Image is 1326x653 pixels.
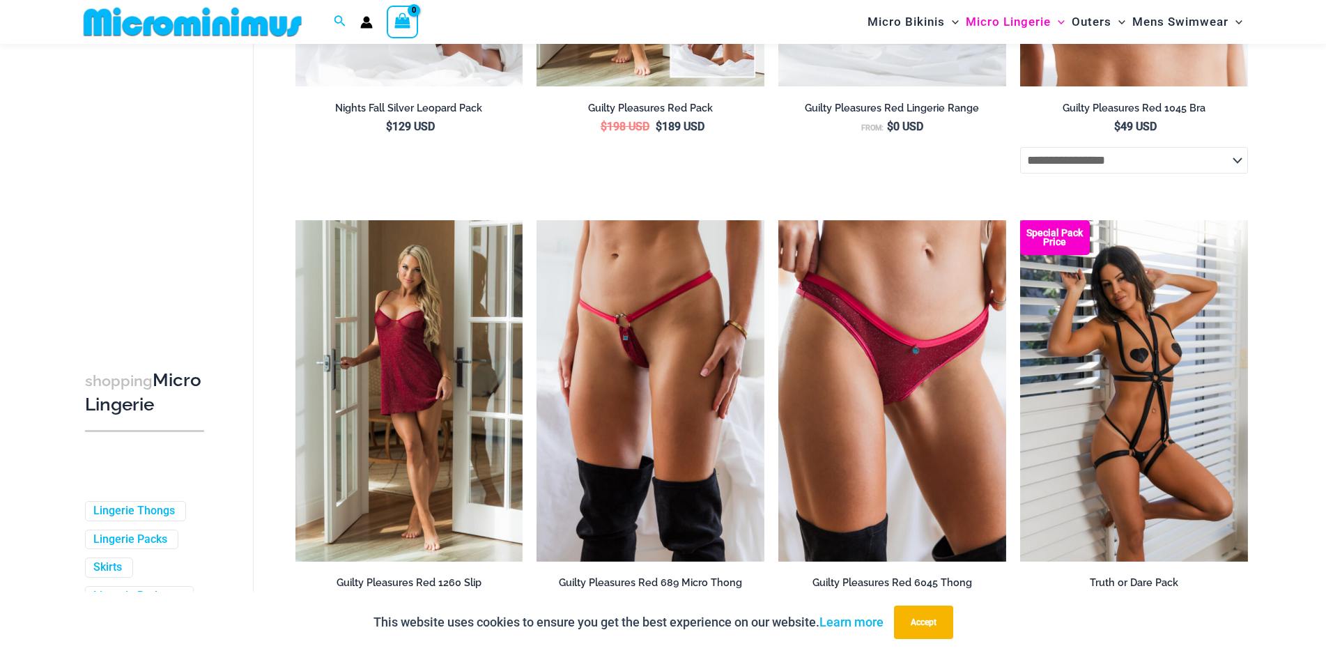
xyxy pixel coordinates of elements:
a: Guilty Pleasures Red 1260 Slip 01Guilty Pleasures Red 1260 Slip 02Guilty Pleasures Red 1260 Slip 02 [295,220,523,562]
h2: Guilty Pleasures Red Lingerie Range [778,102,1006,115]
span: Menu Toggle [1051,4,1065,40]
a: Mens SwimwearMenu ToggleMenu Toggle [1129,4,1246,40]
span: $ [386,120,392,133]
a: Guilty Pleasures Red 6045 Thong 01Guilty Pleasures Red 6045 Thong 02Guilty Pleasures Red 6045 Tho... [778,220,1006,562]
a: Truth or Dare Pack [1020,576,1248,594]
span: From: [861,123,884,132]
img: Guilty Pleasures Red 689 Micro 01 [537,220,764,562]
h3: Micro Lingerie [85,369,204,417]
a: Guilty Pleasures Red 1260 Slip [295,576,523,594]
h2: Guilty Pleasures Red 689 Micro Thong [537,576,764,590]
a: Guilty Pleasures Red 1045 Bra [1020,102,1248,120]
a: Skirts [93,561,122,576]
span: Mens Swimwear [1132,4,1228,40]
h2: Truth or Dare Pack [1020,576,1248,590]
h2: Guilty Pleasures Red 1260 Slip [295,576,523,590]
h2: Nights Fall Silver Leopard Pack [295,102,523,115]
p: This website uses cookies to ensure you get the best experience on our website. [373,612,884,633]
span: Menu Toggle [1228,4,1242,40]
button: Accept [894,606,953,639]
span: Outers [1072,4,1111,40]
h2: Guilty Pleasures Red 6045 Thong [778,576,1006,590]
nav: Site Navigation [862,2,1249,42]
span: Micro Lingerie [966,4,1051,40]
h2: Guilty Pleasures Red Pack [537,102,764,115]
img: MM SHOP LOGO FLAT [78,6,307,38]
span: Menu Toggle [945,4,959,40]
a: Lingerie Packs [93,532,167,547]
bdi: 129 USD [386,120,435,133]
bdi: 49 USD [1114,120,1157,133]
a: Account icon link [360,16,373,29]
a: Truth or Dare Black 1905 Bodysuit 611 Micro 07 Truth or Dare Black 1905 Bodysuit 611 Micro 06Trut... [1020,220,1248,562]
span: $ [887,120,893,133]
a: Search icon link [334,13,346,31]
a: Learn more [819,615,884,629]
span: $ [601,120,607,133]
a: Guilty Pleasures Red Pack [537,102,764,120]
span: $ [656,120,662,133]
a: Micro BikinisMenu ToggleMenu Toggle [864,4,962,40]
span: Menu Toggle [1111,4,1125,40]
img: Guilty Pleasures Red 6045 Thong 01 [778,220,1006,562]
a: Micro LingerieMenu ToggleMenu Toggle [962,4,1068,40]
a: Lingerie Thongs [93,504,175,518]
a: Lingerie Bralettes [93,590,183,604]
a: Nights Fall Silver Leopard Pack [295,102,523,120]
h2: Guilty Pleasures Red 1045 Bra [1020,102,1248,115]
img: Truth or Dare Black 1905 Bodysuit 611 Micro 07 [1020,220,1248,562]
span: Micro Bikinis [868,4,945,40]
a: Guilty Pleasures Red 689 Micro 01Guilty Pleasures Red 689 Micro 02Guilty Pleasures Red 689 Micro 02 [537,220,764,562]
a: View Shopping Cart, empty [387,6,419,38]
bdi: 198 USD [601,120,649,133]
b: Special Pack Price [1020,229,1090,247]
span: shopping [85,372,153,390]
a: Guilty Pleasures Red 6045 Thong [778,576,1006,594]
bdi: 189 USD [656,120,704,133]
iframe: TrustedSite Certified [85,47,210,325]
span: $ [1114,120,1120,133]
a: OutersMenu ToggleMenu Toggle [1068,4,1129,40]
a: Guilty Pleasures Red Lingerie Range [778,102,1006,120]
img: Guilty Pleasures Red 1260 Slip 01 [295,220,523,562]
a: Guilty Pleasures Red 689 Micro Thong [537,576,764,594]
bdi: 0 USD [887,120,923,133]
